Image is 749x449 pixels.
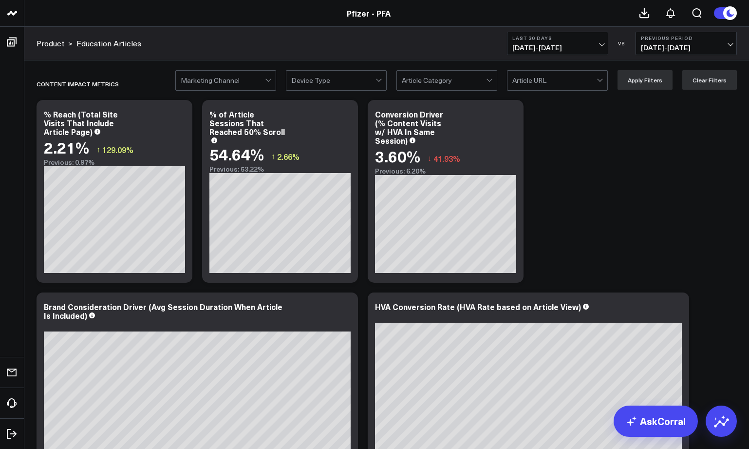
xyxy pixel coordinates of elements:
span: ↑ [271,150,275,163]
div: 2.21% [44,138,89,156]
div: 54.64% [209,145,264,163]
span: 129.09% [102,144,133,155]
button: Apply Filters [618,70,673,90]
div: Conversion Driver (% Content Visits w/ HVA In Same Session) [375,109,443,146]
div: Brand Consideration Driver (Avg Session Duration When Article Is Included) [44,301,282,321]
span: 2.66% [277,151,300,162]
button: Last 30 Days[DATE]-[DATE] [507,32,608,55]
span: ↑ [96,143,100,156]
button: Previous Period[DATE]-[DATE] [636,32,737,55]
button: Clear Filters [682,70,737,90]
b: Last 30 Days [512,35,603,41]
span: 41.93% [433,153,460,164]
a: Product [37,38,64,49]
span: ↓ [428,152,431,165]
div: Content Impact Metrics [37,73,119,95]
span: [DATE] - [DATE] [641,44,731,52]
div: HVA Conversion Rate (HVA Rate based on Article View) [375,301,581,312]
div: Previous: 53.22% [209,165,351,173]
div: 3.60% [375,147,420,165]
span: [DATE] - [DATE] [512,44,603,52]
div: > [37,38,73,49]
div: % of Article Sessions That Reached 50% Scroll [209,109,285,137]
b: Previous Period [641,35,731,41]
a: Education Articles [76,38,141,49]
a: AskCorral [614,406,698,437]
div: Previous: 0.97% [44,158,185,166]
div: VS [613,40,631,46]
a: Pfizer - PFA [347,8,391,19]
div: % Reach (Total Site Visits That Include Article Page) [44,109,118,137]
div: Previous: 6.20% [375,167,516,175]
